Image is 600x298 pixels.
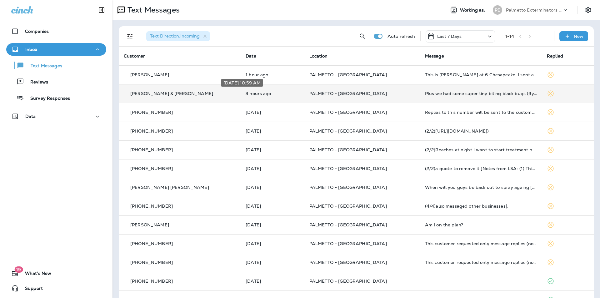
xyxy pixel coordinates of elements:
[146,31,210,41] div: Text Direction:Incoming
[309,241,387,246] span: PALMETTO - [GEOGRAPHIC_DATA]
[25,47,37,52] p: Inbox
[130,185,209,190] p: [PERSON_NAME] [PERSON_NAME]
[425,110,537,115] div: Replies to this number will be sent to the customer. You can also choose to call the customer thr...
[309,260,387,265] span: PALMETTO - [GEOGRAPHIC_DATA]
[130,241,173,246] span: [PHONE_NUMBER]
[547,53,563,59] span: Replied
[124,53,145,59] span: Customer
[130,147,173,153] span: [PHONE_NUMBER]
[221,79,263,87] div: [DATE] 10:59 AM
[6,59,106,72] button: Text Messages
[24,63,62,69] p: Text Messages
[437,34,462,39] p: Last 7 Days
[130,203,173,209] span: [PHONE_NUMBER]
[246,241,299,246] p: Sep 9, 2025 11:12 AM
[246,72,299,77] p: Sep 12, 2025 12:57 PM
[425,147,537,152] div: (2/2)Roaches at night I want to start treatment before it get out of hand.
[505,34,514,39] div: 1 - 14
[356,30,369,43] button: Search Messages
[25,29,49,34] p: Companies
[124,30,136,43] button: Filters
[130,166,173,171] span: [PHONE_NUMBER]
[93,4,110,16] button: Collapse Sidebar
[246,204,299,209] p: Sep 9, 2025 03:55 PM
[309,109,387,115] span: PALMETTO - [GEOGRAPHIC_DATA]
[425,222,537,227] div: Am I on the plan?
[24,96,70,102] p: Survey Responses
[309,53,327,59] span: Location
[6,75,106,88] button: Reviews
[425,53,444,59] span: Message
[309,166,387,171] span: PALMETTO - [GEOGRAPHIC_DATA]
[19,286,43,293] span: Support
[425,204,537,209] div: (4/4)also messaged other businesses].
[6,267,106,280] button: 19What's New
[460,8,487,13] span: Working as:
[309,128,387,134] span: PALMETTO - [GEOGRAPHIC_DATA]
[309,203,387,209] span: PALMETTO - [GEOGRAPHIC_DATA]
[309,72,387,78] span: PALMETTO - [GEOGRAPHIC_DATA]
[309,184,387,190] span: PALMETTO - [GEOGRAPHIC_DATA]
[246,185,299,190] p: Sep 10, 2025 01:15 AM
[246,147,299,152] p: Sep 11, 2025 08:44 AM
[309,147,387,153] span: PALMETTO - [GEOGRAPHIC_DATA]
[246,91,299,96] p: Sep 12, 2025 10:59 AM
[130,222,169,227] p: [PERSON_NAME]
[6,110,106,123] button: Data
[14,266,23,273] span: 19
[6,282,106,295] button: Support
[6,25,106,38] button: Companies
[246,53,256,59] span: Date
[130,278,173,284] span: [PHONE_NUMBER]
[309,222,387,228] span: PALMETTO - [GEOGRAPHIC_DATA]
[130,72,169,77] p: [PERSON_NAME]
[125,5,180,15] p: Text Messages
[309,91,387,96] span: PALMETTO - [GEOGRAPHIC_DATA]
[425,260,537,265] div: This customer requested only message replies (no calls). Reply here or respond via your LSA dashb...
[19,271,51,278] span: What's New
[246,222,299,227] p: Sep 9, 2025 01:11 PM
[425,185,537,190] div: When will you guys be back out to spray againg 835 ranch rd charlotte nc 28208
[574,34,583,39] p: New
[425,166,537,171] div: (2/2)a quote to remove it [Notes from LSA: (1) This customer has requested a quote (2) This custo...
[130,128,173,134] span: [PHONE_NUMBER]
[493,5,502,15] div: PE
[309,278,387,284] span: PALMETTO - [GEOGRAPHIC_DATA]
[246,129,299,134] p: Sep 11, 2025 08:49 AM
[582,4,594,16] button: Settings
[246,166,299,171] p: Sep 10, 2025 11:51 AM
[25,114,36,119] p: Data
[6,43,106,56] button: Inbox
[130,109,173,115] span: [PHONE_NUMBER]
[506,8,562,13] p: Palmetto Exterminators LLC
[246,279,299,284] p: Sep 8, 2025 11:10 AM
[150,33,200,39] span: Text Direction : Incoming
[246,260,299,265] p: Sep 8, 2025 12:38 PM
[130,91,213,96] p: [PERSON_NAME] & [PERSON_NAME]
[130,260,173,265] span: [PHONE_NUMBER]
[387,34,415,39] p: Auto refresh
[24,79,48,85] p: Reviews
[246,110,299,115] p: Sep 11, 2025 01:17 PM
[6,91,106,104] button: Survey Responses
[425,72,537,77] div: This is Kirstin at 6 Chesapeake. I sent a picture and 2 videos and just want to make sure they go...
[425,91,537,96] div: Plus we had some super tiny biting black bugs (flying) in the lower level bedroom and a couple of...
[425,241,537,246] div: This customer requested only message replies (no calls). Reply here or respond via your LSA dashb...
[425,129,537,134] div: (2/2)https://g.co/homeservices/nd9bf)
